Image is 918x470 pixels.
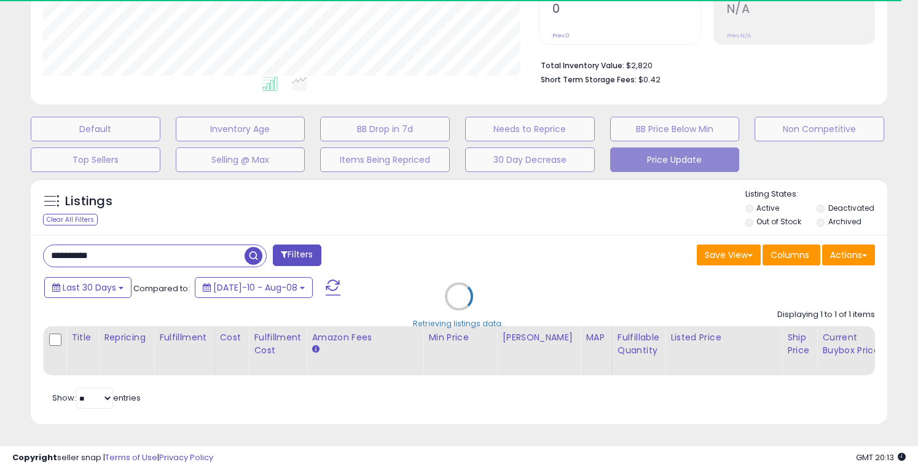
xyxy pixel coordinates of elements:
[176,117,305,141] button: Inventory Age
[31,147,160,172] button: Top Sellers
[856,452,906,463] span: 2025-09-8 20:13 GMT
[159,452,213,463] a: Privacy Policy
[465,117,595,141] button: Needs to Reprice
[727,32,751,39] small: Prev: N/A
[541,60,624,71] b: Total Inventory Value:
[727,2,874,18] h2: N/A
[12,452,213,464] div: seller snap | |
[176,147,305,172] button: Selling @ Max
[610,147,740,172] button: Price Update
[12,452,57,463] strong: Copyright
[755,117,884,141] button: Non Competitive
[610,117,740,141] button: BB Price Below Min
[541,57,866,72] li: $2,820
[320,117,450,141] button: BB Drop in 7d
[541,74,637,85] b: Short Term Storage Fees:
[552,2,700,18] h2: 0
[413,318,505,329] div: Retrieving listings data..
[638,74,661,85] span: $0.42
[552,32,570,39] small: Prev: 0
[320,147,450,172] button: Items Being Repriced
[465,147,595,172] button: 30 Day Decrease
[105,452,157,463] a: Terms of Use
[31,117,160,141] button: Default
